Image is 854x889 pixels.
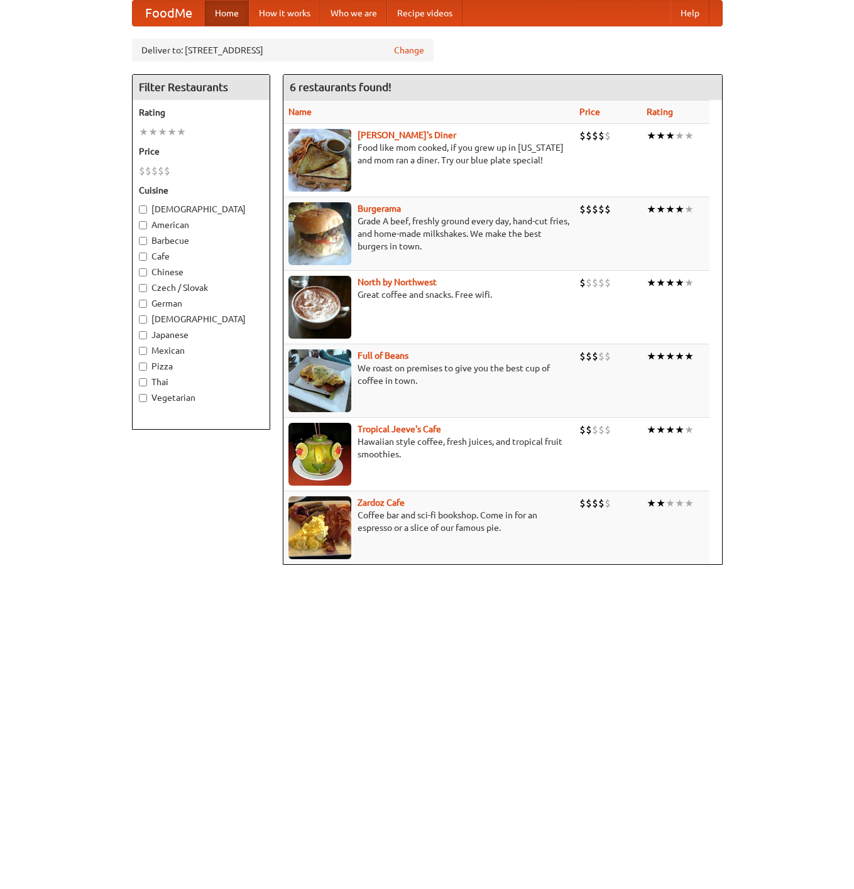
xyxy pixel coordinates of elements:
[684,276,694,290] li: ★
[288,129,351,192] img: sallys.jpg
[394,44,424,57] a: Change
[139,347,147,355] input: Mexican
[605,129,611,143] li: $
[288,202,351,265] img: burgerama.jpg
[288,107,312,117] a: Name
[656,349,665,363] li: ★
[579,107,600,117] a: Price
[139,363,147,371] input: Pizza
[647,129,656,143] li: ★
[598,202,605,216] li: $
[647,107,673,117] a: Rating
[675,202,684,216] li: ★
[665,276,675,290] li: ★
[579,276,586,290] li: $
[598,276,605,290] li: $
[656,276,665,290] li: ★
[592,129,598,143] li: $
[358,204,401,214] a: Burgerama
[139,234,263,247] label: Barbecue
[158,125,167,139] li: ★
[139,145,263,158] h5: Price
[139,391,263,404] label: Vegetarian
[139,313,263,325] label: [DEMOGRAPHIC_DATA]
[139,203,263,215] label: [DEMOGRAPHIC_DATA]
[290,81,391,93] ng-pluralize: 6 restaurants found!
[665,423,675,437] li: ★
[605,423,611,437] li: $
[288,509,569,534] p: Coffee bar and sci-fi bookshop. Come in for an espresso or a slice of our famous pie.
[158,164,164,178] li: $
[288,362,569,387] p: We roast on premises to give you the best cup of coffee in town.
[675,129,684,143] li: ★
[586,496,592,510] li: $
[665,496,675,510] li: ★
[288,349,351,412] img: beans.jpg
[656,496,665,510] li: ★
[586,129,592,143] li: $
[592,423,598,437] li: $
[592,276,598,290] li: $
[579,423,586,437] li: $
[592,349,598,363] li: $
[586,349,592,363] li: $
[151,164,158,178] li: $
[592,202,598,216] li: $
[139,331,147,339] input: Japanese
[177,125,186,139] li: ★
[665,129,675,143] li: ★
[647,496,656,510] li: ★
[358,424,441,434] b: Tropical Jeeve's Cafe
[675,349,684,363] li: ★
[656,129,665,143] li: ★
[132,39,434,62] div: Deliver to: [STREET_ADDRESS]
[387,1,463,26] a: Recipe videos
[139,106,263,119] h5: Rating
[139,315,147,324] input: [DEMOGRAPHIC_DATA]
[684,202,694,216] li: ★
[139,221,147,229] input: American
[205,1,249,26] a: Home
[139,281,263,294] label: Czech / Slovak
[586,276,592,290] li: $
[665,349,675,363] li: ★
[288,423,351,486] img: jeeves.jpg
[598,423,605,437] li: $
[598,496,605,510] li: $
[358,277,437,287] b: North by Northwest
[647,349,656,363] li: ★
[139,164,145,178] li: $
[288,288,569,301] p: Great coffee and snacks. Free wifi.
[288,496,351,559] img: zardoz.jpg
[579,349,586,363] li: $
[139,360,263,373] label: Pizza
[647,202,656,216] li: ★
[598,349,605,363] li: $
[605,496,611,510] li: $
[139,184,263,197] h5: Cuisine
[288,215,569,253] p: Grade A beef, freshly ground every day, hand-cut fries, and home-made milkshakes. We make the bes...
[656,202,665,216] li: ★
[358,351,408,361] a: Full of Beans
[605,349,611,363] li: $
[586,202,592,216] li: $
[684,129,694,143] li: ★
[684,496,694,510] li: ★
[139,376,263,388] label: Thai
[133,1,205,26] a: FoodMe
[579,496,586,510] li: $
[139,253,147,261] input: Cafe
[358,130,456,140] b: [PERSON_NAME]'s Diner
[139,219,263,231] label: American
[598,129,605,143] li: $
[139,394,147,402] input: Vegetarian
[288,276,351,339] img: north.jpg
[288,141,569,166] p: Food like mom cooked, if you grew up in [US_STATE] and mom ran a diner. Try our blue plate special!
[320,1,387,26] a: Who we are
[139,344,263,357] label: Mexican
[579,129,586,143] li: $
[675,276,684,290] li: ★
[684,423,694,437] li: ★
[139,237,147,245] input: Barbecue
